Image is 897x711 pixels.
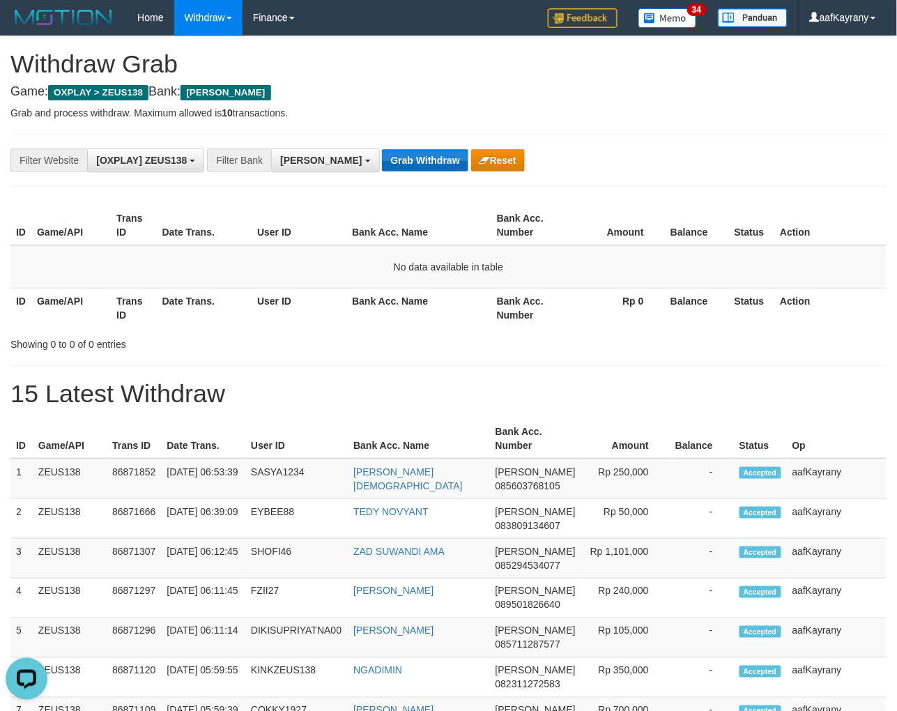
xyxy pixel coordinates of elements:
span: 34 [687,3,706,16]
td: - [670,618,734,658]
a: TEDY NOVYANT [353,506,429,517]
span: [PERSON_NAME] [496,665,576,676]
button: Reset [471,149,525,171]
th: Game/API [33,419,107,459]
td: - [670,539,734,579]
div: Filter Website [10,148,87,172]
th: Amount [581,419,670,459]
td: Rp 250,000 [581,459,670,499]
td: 86871666 [107,499,161,539]
button: Grab Withdraw [382,149,468,171]
td: 86871852 [107,459,161,499]
span: Copy 085603768105 to clipboard [496,480,560,491]
td: 1 [10,459,33,499]
th: User ID [245,419,348,459]
div: Filter Bank [207,148,271,172]
span: Accepted [739,507,781,519]
span: [PERSON_NAME] [181,85,270,100]
td: EYBEE88 [245,499,348,539]
td: aafKayrany [787,499,887,539]
span: Accepted [739,586,781,598]
span: Copy 083809134607 to clipboard [496,520,560,531]
th: Trans ID [111,288,156,328]
th: Bank Acc. Name [346,288,491,328]
th: Game/API [31,206,111,245]
td: - [670,459,734,499]
h1: Withdraw Grab [10,50,887,78]
td: 2 [10,499,33,539]
td: DIKISUPRIYATNA00 [245,618,348,658]
td: aafKayrany [787,618,887,658]
th: ID [10,419,33,459]
td: SASYA1234 [245,459,348,499]
td: ZEUS138 [33,459,107,499]
strong: 10 [222,107,233,118]
th: Balance [670,419,734,459]
td: Rp 50,000 [581,499,670,539]
td: ZEUS138 [33,618,107,658]
td: [DATE] 06:12:45 [161,539,245,579]
a: ZAD SUWANDI AMA [353,546,445,557]
td: - [670,658,734,698]
button: [OXPLAY] ZEUS138 [87,148,204,172]
span: Copy 082311272583 to clipboard [496,679,560,690]
th: Balance [665,288,729,328]
td: [DATE] 06:53:39 [161,459,245,499]
a: NGADIMIN [353,665,402,676]
th: User ID [252,206,346,245]
button: Open LiveChat chat widget [6,6,47,47]
td: FZII27 [245,579,348,618]
span: [OXPLAY] ZEUS138 [96,155,187,166]
span: Copy 085294534077 to clipboard [496,560,560,571]
h1: 15 Latest Withdraw [10,380,887,408]
span: Copy 089501826640 to clipboard [496,599,560,611]
td: Rp 350,000 [581,658,670,698]
th: Date Trans. [161,419,245,459]
h4: Game: Bank: [10,85,887,99]
p: Grab and process withdraw. Maximum allowed is transactions. [10,106,887,120]
td: 86871297 [107,579,161,618]
td: ZEUS138 [33,539,107,579]
th: Date Trans. [157,206,252,245]
td: aafKayrany [787,539,887,579]
td: 86871120 [107,658,161,698]
td: SHOFI46 [245,539,348,579]
td: Rp 1,101,000 [581,539,670,579]
th: Bank Acc. Number [490,419,581,459]
th: Status [734,419,787,459]
td: aafKayrany [787,579,887,618]
th: Date Trans. [157,288,252,328]
img: MOTION_logo.png [10,7,116,28]
span: Accepted [739,666,781,678]
td: - [670,579,734,618]
th: Balance [665,206,729,245]
th: Action [774,288,887,328]
a: [PERSON_NAME][DEMOGRAPHIC_DATA] [353,466,463,491]
th: Trans ID [107,419,161,459]
span: [PERSON_NAME] [496,546,576,557]
span: Accepted [739,467,781,479]
td: [DATE] 06:11:14 [161,618,245,658]
th: Status [729,288,775,328]
a: [PERSON_NAME] [353,625,434,636]
a: [PERSON_NAME] [353,586,434,597]
button: [PERSON_NAME] [271,148,379,172]
td: Rp 105,000 [581,618,670,658]
td: No data available in table [10,245,887,289]
td: 86871296 [107,618,161,658]
th: ID [10,206,31,245]
img: Feedback.jpg [548,8,618,28]
span: [PERSON_NAME] [496,586,576,597]
th: Bank Acc. Name [346,206,491,245]
span: Accepted [739,626,781,638]
span: Accepted [739,546,781,558]
span: [PERSON_NAME] [496,506,576,517]
td: ZEUS138 [33,658,107,698]
td: Rp 240,000 [581,579,670,618]
span: [PERSON_NAME] [496,625,576,636]
td: 4 [10,579,33,618]
th: Trans ID [111,206,156,245]
div: Showing 0 to 0 of 0 entries [10,332,363,351]
td: aafKayrany [787,658,887,698]
td: 5 [10,618,33,658]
